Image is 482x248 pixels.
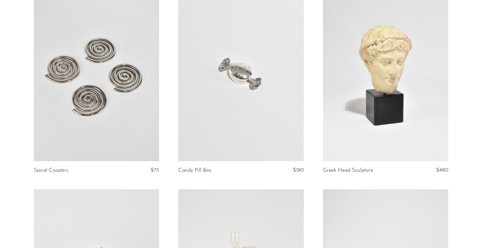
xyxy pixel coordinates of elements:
a: Spiral Coasters [34,168,68,173]
span: $75 [150,168,159,173]
span: $490 [436,168,448,173]
a: Greek Head Sculpture [323,168,373,173]
span: $190 [293,168,304,173]
a: Candy Pill Box [178,168,211,173]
